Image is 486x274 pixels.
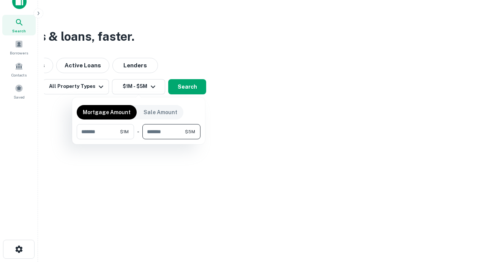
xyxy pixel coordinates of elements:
[144,108,177,116] p: Sale Amount
[120,128,129,135] span: $1M
[137,124,139,139] div: -
[185,128,195,135] span: $5M
[83,108,131,116] p: Mortgage Amount
[448,213,486,250] iframe: Chat Widget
